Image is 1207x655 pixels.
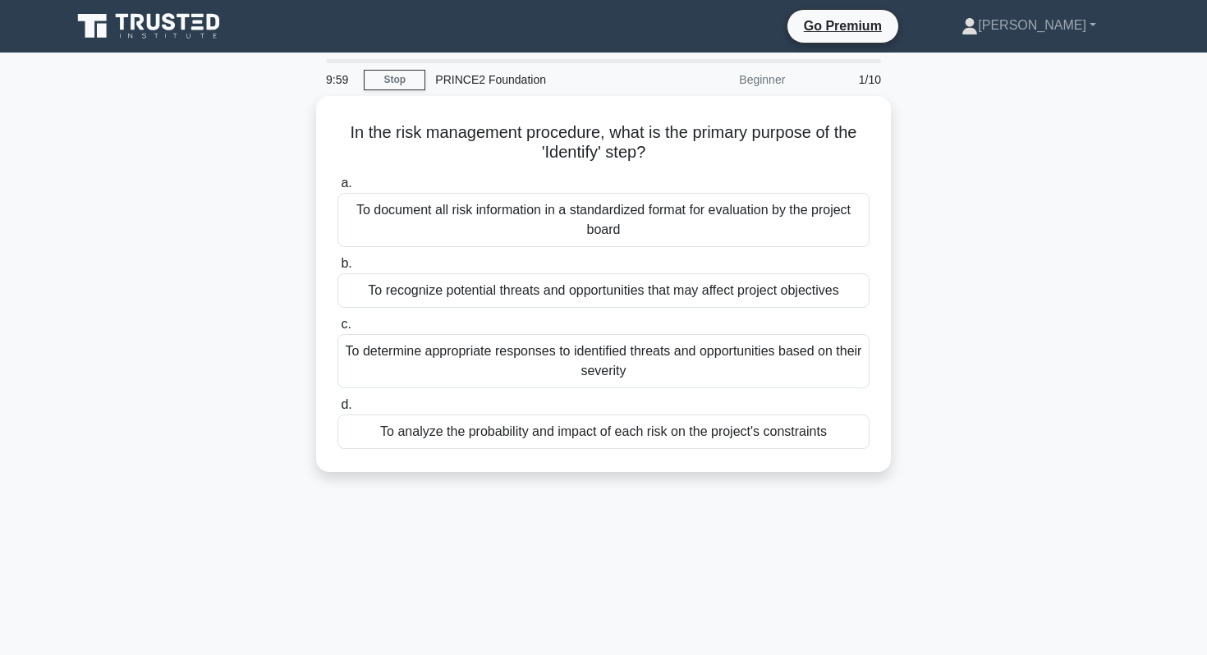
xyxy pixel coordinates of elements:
[316,63,364,96] div: 9:59
[364,70,425,90] a: Stop
[337,415,870,449] div: To analyze the probability and impact of each risk on the project's constraints
[337,334,870,388] div: To determine appropriate responses to identified threats and opportunities based on their severity
[922,9,1136,42] a: [PERSON_NAME]
[341,397,351,411] span: d.
[425,63,651,96] div: PRINCE2 Foundation
[651,63,795,96] div: Beginner
[337,273,870,308] div: To recognize potential threats and opportunities that may affect project objectives
[336,122,871,163] h5: In the risk management procedure, what is the primary purpose of the 'Identify' step?
[341,256,351,270] span: b.
[341,317,351,331] span: c.
[795,63,891,96] div: 1/10
[337,193,870,247] div: To document all risk information in a standardized format for evaluation by the project board
[341,176,351,190] span: a.
[794,16,892,36] a: Go Premium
